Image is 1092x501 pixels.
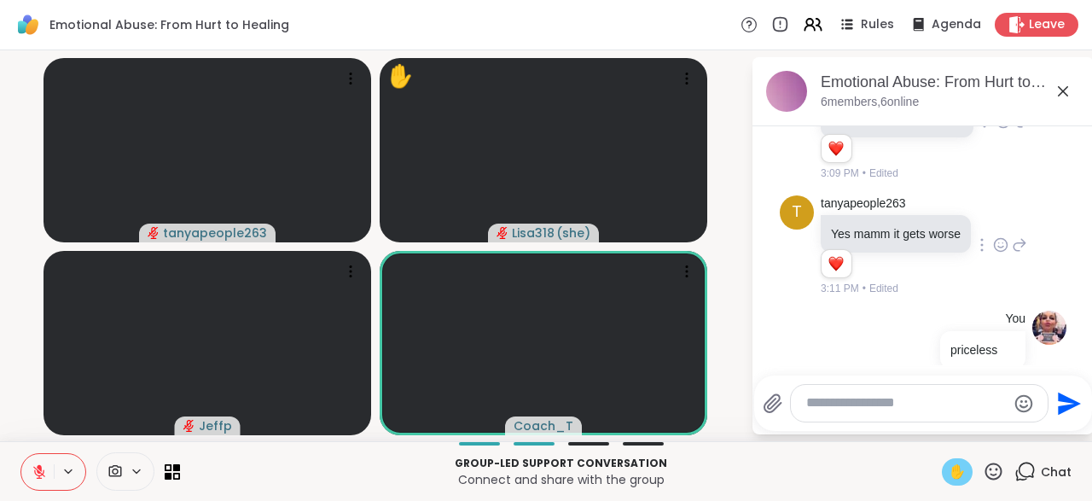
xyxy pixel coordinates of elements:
[199,417,232,434] span: Jeffp
[932,16,981,33] span: Agenda
[827,257,845,271] button: Reactions: love
[556,224,590,242] span: ( she )
[766,71,807,112] img: Emotional Abuse: From Hurt to Healing, Sep 10
[822,135,851,162] div: Reaction list
[514,417,573,434] span: Coach_T
[821,72,1080,93] div: Emotional Abuse: From Hurt to Healing, [DATE]
[49,16,289,33] span: Emotional Abuse: From Hurt to Healing
[793,201,802,224] span: t
[821,281,859,296] span: 3:11 PM
[869,166,898,181] span: Edited
[869,281,898,296] span: Edited
[497,227,508,239] span: audio-muted
[386,60,414,93] div: ✋
[950,341,1015,358] p: priceless
[1032,311,1066,345] img: https://sharewell-space-live.sfo3.digitaloceanspaces.com/user-generated/dbce20f4-cca2-48d8-8c3e-9...
[806,394,1006,412] textarea: Type your message
[821,195,906,213] a: tanyapeople263
[1048,384,1087,422] button: Send
[861,16,894,33] span: Rules
[831,225,961,242] p: Yes mamm it gets worse
[1014,393,1034,414] button: Emoji picker
[821,94,919,111] p: 6 members, 6 online
[949,462,966,482] span: ✋
[183,420,195,432] span: audio-muted
[1005,311,1025,328] h4: You
[163,224,267,242] span: tanyapeople263
[822,250,851,277] div: Reaction list
[1041,463,1072,481] span: Chat
[190,471,932,488] p: Connect and share with the group
[14,10,43,39] img: ShareWell Logomark
[821,166,859,181] span: 3:09 PM
[1029,16,1065,33] span: Leave
[148,227,160,239] span: audio-muted
[863,166,866,181] span: •
[512,224,555,242] span: Lisa318
[827,142,845,155] button: Reactions: love
[190,456,932,471] p: Group-led support conversation
[863,281,866,296] span: •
